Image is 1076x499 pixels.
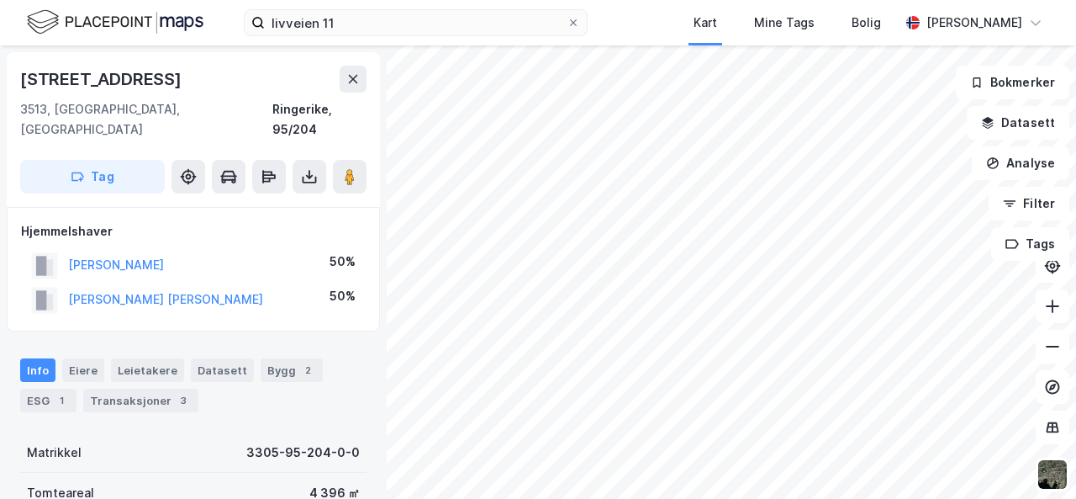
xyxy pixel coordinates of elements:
div: Mine Tags [754,13,815,33]
div: Info [20,358,55,382]
div: [STREET_ADDRESS] [20,66,185,93]
div: 50% [330,286,356,306]
div: Kontrollprogram for chat [992,418,1076,499]
button: Tags [991,227,1069,261]
button: Filter [989,187,1069,220]
div: 3513, [GEOGRAPHIC_DATA], [GEOGRAPHIC_DATA] [20,99,272,140]
div: 50% [330,252,356,272]
div: Eiere [62,358,104,382]
div: Kart [694,13,717,33]
button: Tag [20,160,165,194]
button: Datasett [967,106,1069,140]
div: 3 [175,392,192,409]
iframe: Chat Widget [992,418,1076,499]
div: Bolig [852,13,881,33]
input: Søk på adresse, matrikkel, gårdeiere, leietakere eller personer [265,10,567,35]
div: 2 [299,362,316,379]
div: Transaksjoner [83,389,198,412]
div: Bygg [261,358,323,382]
div: [PERSON_NAME] [926,13,1022,33]
button: Bokmerker [956,66,1069,99]
div: Ringerike, 95/204 [272,99,367,140]
img: logo.f888ab2527a4732fd821a326f86c7f29.svg [27,8,203,37]
div: ESG [20,389,76,412]
div: 1 [53,392,70,409]
div: Matrikkel [27,443,82,463]
div: 3305-95-204-0-0 [246,443,360,463]
div: Hjemmelshaver [21,221,366,242]
div: Datasett [191,358,254,382]
button: Analyse [972,146,1069,180]
div: Leietakere [111,358,184,382]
